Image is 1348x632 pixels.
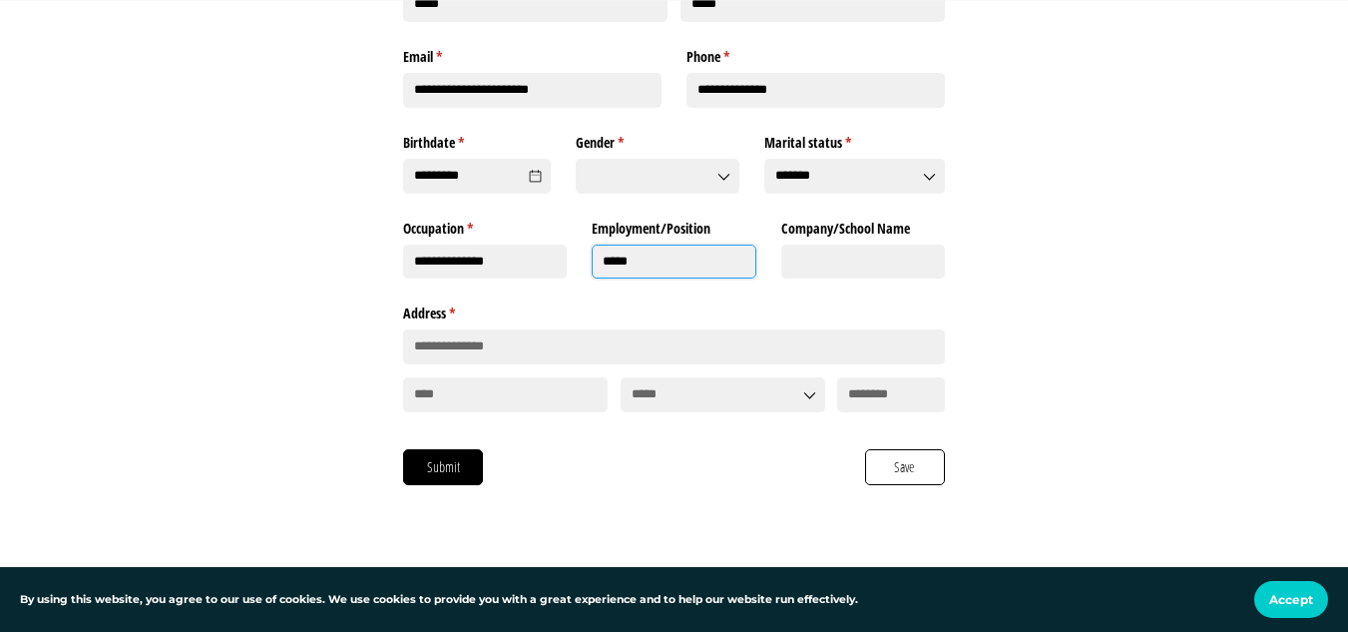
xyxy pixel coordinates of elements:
[403,377,608,412] input: City
[865,449,945,485] button: Save
[20,591,858,608] p: By using this website, you agree to our use of cookies. We use cookies to provide you with a grea...
[1254,581,1328,618] button: Accept
[576,127,739,153] label: Gender
[837,377,944,412] input: Zip Code
[403,41,662,67] label: Email
[621,377,825,412] input: State
[686,41,945,67] label: Phone
[403,298,944,323] legend: Address
[403,212,567,238] label: Occupation
[893,456,916,478] span: Save
[1269,592,1313,607] span: Accept
[592,212,755,238] label: Employment/​Position
[403,127,550,153] label: Birthdate
[781,212,945,238] label: Company/​School Name
[403,329,944,364] input: Address Line 1
[426,456,461,478] span: Submit
[403,449,483,485] button: Submit
[764,127,945,153] label: Marital status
